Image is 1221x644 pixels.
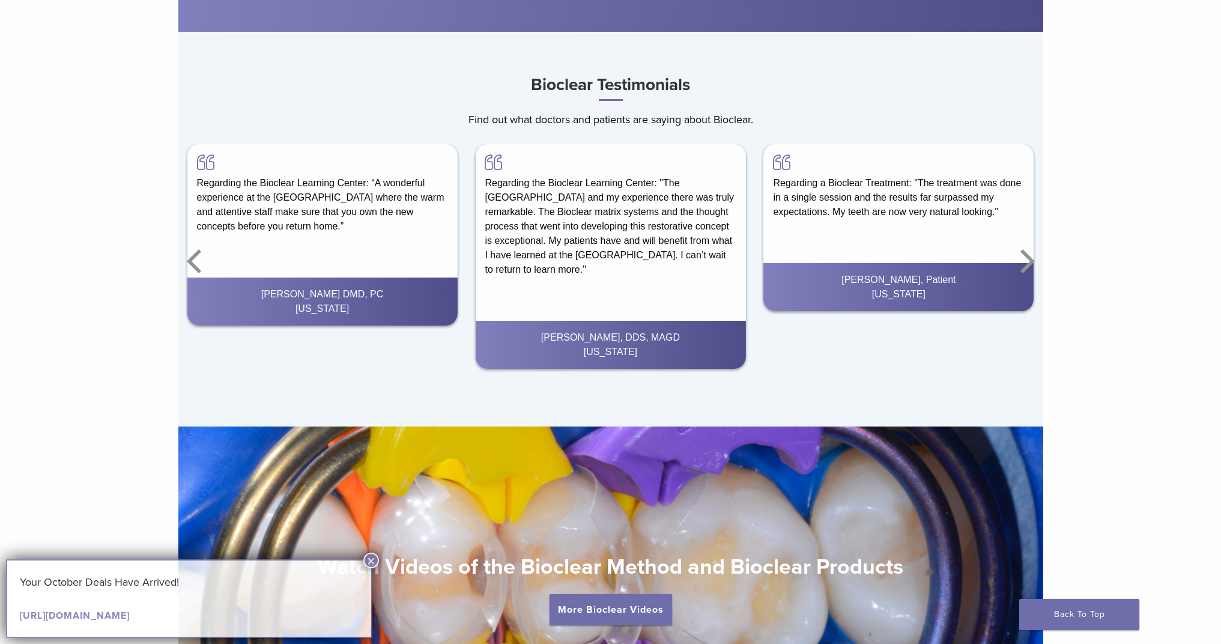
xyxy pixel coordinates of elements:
[178,553,1043,582] h2: Watch Videos of the Bioclear Method and Bioclear Products
[485,330,736,345] div: [PERSON_NAME], DDS, MAGD
[475,144,745,287] div: Regarding the Bioclear Learning Center: "The [GEOGRAPHIC_DATA] and my experience there was truly ...
[20,610,130,622] a: [URL][DOMAIN_NAME]
[197,287,448,302] div: [PERSON_NAME] DMD, PC
[178,70,1043,101] h3: Bioclear Testimonials
[184,225,208,297] button: Previous
[20,573,359,591] p: Your October Deals Have Arrived!
[197,302,448,316] div: [US_STATE]
[187,144,458,243] div: Regarding the Bioclear Learning Center: “A wonderful experience at the [GEOGRAPHIC_DATA] where th...
[773,287,1024,302] div: [US_STATE]
[1013,225,1037,297] button: Next
[1019,599,1139,630] a: Back To Top
[763,144,1034,229] div: Regarding a Bioclear Treatment: "The treatment was done in a single session and the results far s...
[363,553,379,568] button: Close
[550,594,672,625] a: More Bioclear Videos
[178,111,1043,129] p: Find out what doctors and patients are saying about Bioclear.
[773,273,1024,287] div: [PERSON_NAME], Patient
[485,345,736,359] div: [US_STATE]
